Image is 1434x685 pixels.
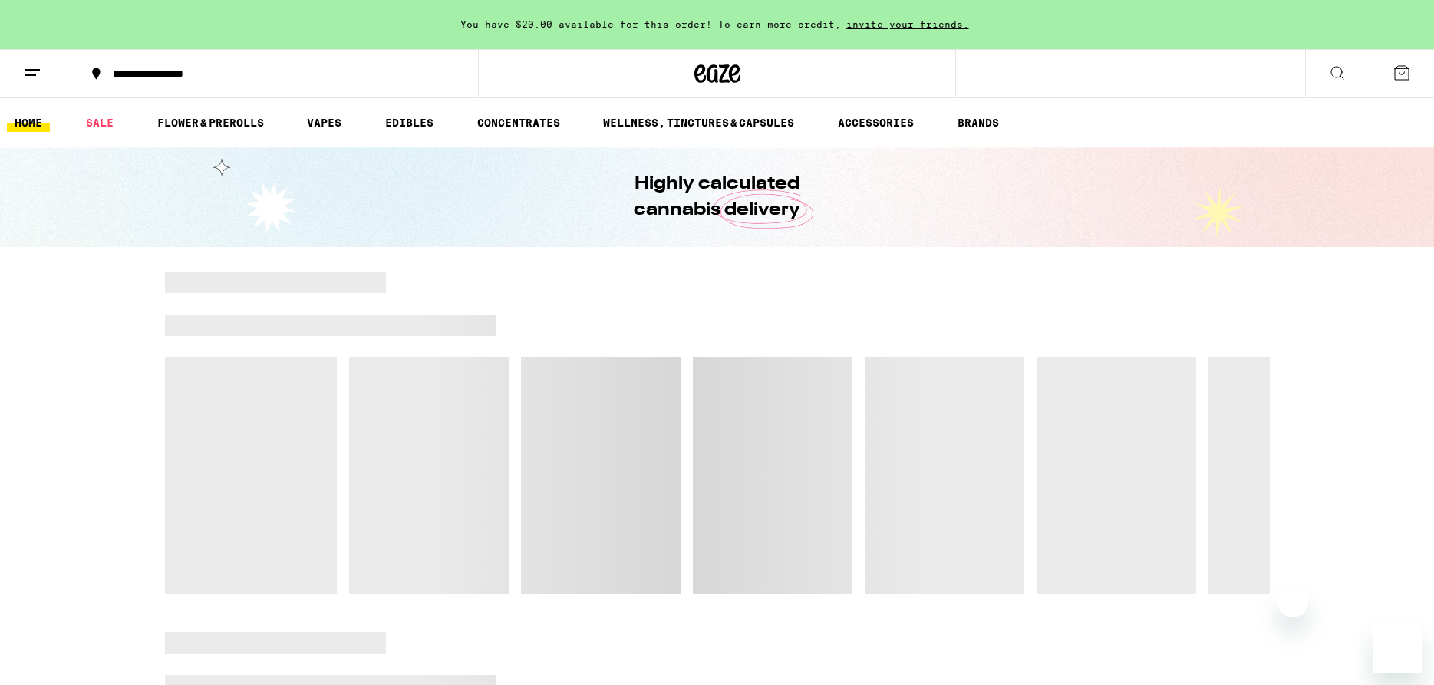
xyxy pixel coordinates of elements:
h1: Highly calculated cannabis delivery [591,171,844,223]
a: HOME [7,114,50,132]
a: SALE [78,114,121,132]
a: CONCENTRATES [470,114,568,132]
a: EDIBLES [377,114,441,132]
a: BRANDS [950,114,1007,132]
a: FLOWER & PREROLLS [150,114,272,132]
a: WELLNESS, TINCTURES & CAPSULES [595,114,802,132]
span: You have $20.00 available for this order! To earn more credit, [460,19,841,29]
span: invite your friends. [841,19,974,29]
a: VAPES [299,114,349,132]
iframe: Close message [1277,587,1308,617]
a: ACCESSORIES [830,114,921,132]
iframe: Button to launch messaging window [1373,624,1422,673]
